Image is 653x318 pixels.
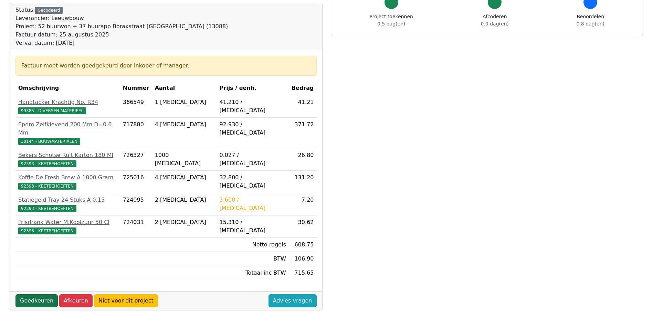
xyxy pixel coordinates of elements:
td: 106.90 [289,252,317,266]
span: 0.8 dag(en) [577,21,604,26]
div: 92.930 / [MEDICAL_DATA] [220,120,286,137]
div: Afcoderen [481,13,509,28]
td: 724095 [120,193,152,215]
div: Statiegeld Tray 24 Stuks A 0.15 [18,196,117,204]
td: 30.62 [289,215,317,238]
div: 3.600 / [MEDICAL_DATA] [220,196,286,212]
span: 0.5 dag(en) [377,21,405,26]
div: Beoordelen [577,13,604,28]
span: 92393 - KEETBEHOEFTEN [18,227,76,234]
a: Afkeuren [59,294,93,307]
a: Statiegeld Tray 24 Stuks A 0.1592393 - KEETBEHOEFTEN [18,196,117,212]
td: BTW [217,252,289,266]
span: 92393 - KEETBEHOEFTEN [18,160,76,167]
td: 608.75 [289,238,317,252]
td: 715.65 [289,266,317,280]
div: 2 [MEDICAL_DATA] [155,196,214,204]
td: 7.20 [289,193,317,215]
div: Verval datum: [DATE] [15,39,228,47]
a: Bekers Schotse Ruit Karton 180 Ml92393 - KEETBEHOEFTEN [18,151,117,168]
td: Totaal inc BTW [217,266,289,280]
div: Bekers Schotse Ruit Karton 180 Ml [18,151,117,159]
div: 15.310 / [MEDICAL_DATA] [220,218,286,235]
td: 41.21 [289,95,317,118]
th: Aantal [152,81,217,95]
div: Project toekennen [370,13,413,28]
div: Frisdrank Water M.Koolzuur 50 Cl [18,218,117,226]
span: 0.0 dag(en) [481,21,509,26]
a: Epdm Zelfklevend 200 Mm D=0.6 Mm30144 - BOUWMATERIALEN [18,120,117,145]
span: 92393 - KEETBEHOEFTEN [18,205,76,212]
a: Advies vragen [268,294,317,307]
div: Status: [15,6,228,47]
div: 4 [MEDICAL_DATA] [155,120,214,129]
a: Niet voor dit project [94,294,158,307]
td: 131.20 [289,171,317,193]
th: Bedrag [289,81,317,95]
th: Prijs / eenh. [217,81,289,95]
div: Epdm Zelfklevend 200 Mm D=0.6 Mm [18,120,117,137]
span: 99385 - DIVERSEN MATERIEEL [18,107,86,114]
td: 371.72 [289,118,317,148]
td: 725016 [120,171,152,193]
th: Nummer [120,81,152,95]
td: 726327 [120,148,152,171]
a: Koffie De Fresh Brew A 1000 Gram92393 - KEETBEHOEFTEN [18,173,117,190]
td: 366549 [120,95,152,118]
td: 717880 [120,118,152,148]
a: Goedkeuren [15,294,58,307]
div: Factuur datum: 25 augustus 2025 [15,31,228,39]
div: Project: 52 huurwon + 37 huurapp Boraxstraat [GEOGRAPHIC_DATA] (13088) [15,22,228,31]
div: Factuur moet worden goedgekeurd door inkoper of manager. [21,62,311,70]
td: 724031 [120,215,152,238]
td: 26.80 [289,148,317,171]
div: Koffie De Fresh Brew A 1000 Gram [18,173,117,182]
a: Handtacker Krachtig No. R3499385 - DIVERSEN MATERIEEL [18,98,117,115]
div: 41.210 / [MEDICAL_DATA] [220,98,286,115]
th: Omschrijving [15,81,120,95]
a: Frisdrank Water M.Koolzuur 50 Cl92393 - KEETBEHOEFTEN [18,218,117,235]
div: 1 [MEDICAL_DATA] [155,98,214,106]
div: 2 [MEDICAL_DATA] [155,218,214,226]
div: 0.027 / [MEDICAL_DATA] [220,151,286,168]
span: 30144 - BOUWMATERIALEN [18,138,80,145]
td: Netto regels [217,238,289,252]
span: 92393 - KEETBEHOEFTEN [18,183,76,190]
div: Handtacker Krachtig No. R34 [18,98,117,106]
div: 1000 [MEDICAL_DATA] [155,151,214,168]
div: Gecodeerd [35,7,63,14]
div: 32.800 / [MEDICAL_DATA] [220,173,286,190]
div: Leverancier: Leeuwbouw [15,14,228,22]
div: 4 [MEDICAL_DATA] [155,173,214,182]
